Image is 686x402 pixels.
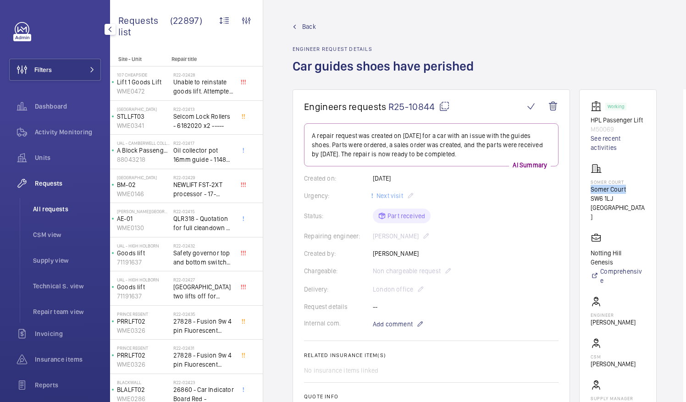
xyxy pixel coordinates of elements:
span: Supply view [33,256,101,265]
h2: R22-02415 [173,209,234,214]
p: M50069 [591,125,645,134]
span: Requests [35,179,101,188]
p: 71191637 [117,258,170,267]
span: Reports [35,380,101,390]
span: Back [302,22,316,31]
p: 71191637 [117,292,170,301]
p: STLLFT03 [117,112,170,121]
p: Goods lift [117,282,170,292]
p: Working [608,105,624,108]
span: Selcom Lock Rollers - 6182020 x2 ----- [173,112,234,130]
span: Requests list [118,15,170,38]
span: All requests [33,204,101,214]
span: Unable to reinstate goods lift. Attempted to swap control boards with PL2, no difference. Technic... [173,77,234,96]
img: elevator.svg [591,101,605,112]
h2: R22-02417 [173,140,234,146]
h2: Related insurance item(s) [304,352,559,358]
a: Comprehensive [591,267,645,285]
p: Goods lift [117,248,170,258]
span: Add comment [373,319,413,329]
span: Engineers requests [304,101,387,112]
p: Prince Regent [117,311,170,317]
p: WME0341 [117,121,170,130]
p: [GEOGRAPHIC_DATA] [117,175,170,180]
p: WME0146 [117,189,170,198]
p: Site - Unit [107,56,168,62]
span: R25-10844 [388,101,450,112]
p: Repair title [171,56,232,62]
h2: R22-02429 [173,175,234,180]
p: 107 Cheapside [117,72,170,77]
span: Insurance items [35,355,101,364]
span: Activity Monitoring [35,127,101,137]
span: Oil collector pot 16mm guide - 11482 x2 [173,146,234,164]
p: HPL Passenger Lift [591,116,645,125]
p: Somer Court [591,179,645,185]
p: Supply manager [591,396,645,401]
span: Safety governor top and bottom switches not working from an immediate defect. Lift passenger lift... [173,248,234,267]
h2: Engineer request details [293,46,479,52]
span: Units [35,153,101,162]
p: Engineer [591,312,636,318]
span: [GEOGRAPHIC_DATA] two lifts off for safety governor rope switches at top and bottom. Immediate de... [173,282,234,301]
span: Filters [34,65,52,74]
p: 88043218 [117,155,170,164]
p: [PERSON_NAME] [591,318,636,327]
p: [PERSON_NAME][GEOGRAPHIC_DATA] [117,209,170,214]
p: UAL - Camberwell College of Arts [117,140,170,146]
p: WME0326 [117,360,170,369]
h2: R22-02431 [173,345,234,351]
p: PRRLFT02 [117,351,170,360]
p: Notting Hill Genesis [591,248,645,267]
p: CSM [591,354,636,359]
p: SW6 1LJ [GEOGRAPHIC_DATA] [591,194,645,221]
p: UAL - High Holborn [117,277,170,282]
p: AE-01 [117,214,170,223]
p: AI Summary [509,160,551,170]
h2: R22-02427 [173,277,234,282]
h2: R22-02413 [173,106,234,112]
h2: R22-02435 [173,311,234,317]
p: Lift 1 Goods Lift [117,77,170,87]
p: Prince Regent [117,345,170,351]
p: WME0472 [117,87,170,96]
p: WME0326 [117,326,170,335]
span: Dashboard [35,102,101,111]
h2: R22-02432 [173,243,234,248]
span: 27828 - Fusion 9w 4 pin Fluorescent Lamp / Bulb - Used on Prince regent lift No2 car top test con... [173,317,234,335]
p: WME0130 [117,223,170,232]
span: NEWLIFT FST-2XT processor - 17-02000003 1021,00 euros x1 [173,180,234,198]
p: Blackwall [117,380,170,385]
span: QLR318 - Quotation for full cleandown of lift and motor room at, Workspace, [PERSON_NAME][GEOGRAP... [173,214,234,232]
span: Technical S. view [33,281,101,291]
p: BLALFT02 [117,385,170,394]
span: CSM view [33,230,101,239]
p: Somer Court [591,185,645,194]
span: Repair team view [33,307,101,316]
h2: Quote info [304,393,559,400]
p: A Block Passenger Lift 2 (B) L/H [117,146,170,155]
span: Invoicing [35,329,101,338]
h2: R22-02423 [173,380,234,385]
span: 27828 - Fusion 9w 4 pin Fluorescent Lamp / Bulb - Used on Prince regent lift No2 car top test con... [173,351,234,369]
p: PRRLFT02 [117,317,170,326]
h1: Car guides shoes have perished [293,58,479,89]
p: BM-02 [117,180,170,189]
p: [PERSON_NAME] [591,359,636,369]
h2: R22-02428 [173,72,234,77]
p: A repair request was created on [DATE] for a car with an issue with the guides shoes. Parts were ... [312,131,551,159]
p: UAL - High Holborn [117,243,170,248]
p: [GEOGRAPHIC_DATA] [117,106,170,112]
a: See recent activities [591,134,645,152]
button: Filters [9,59,101,81]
